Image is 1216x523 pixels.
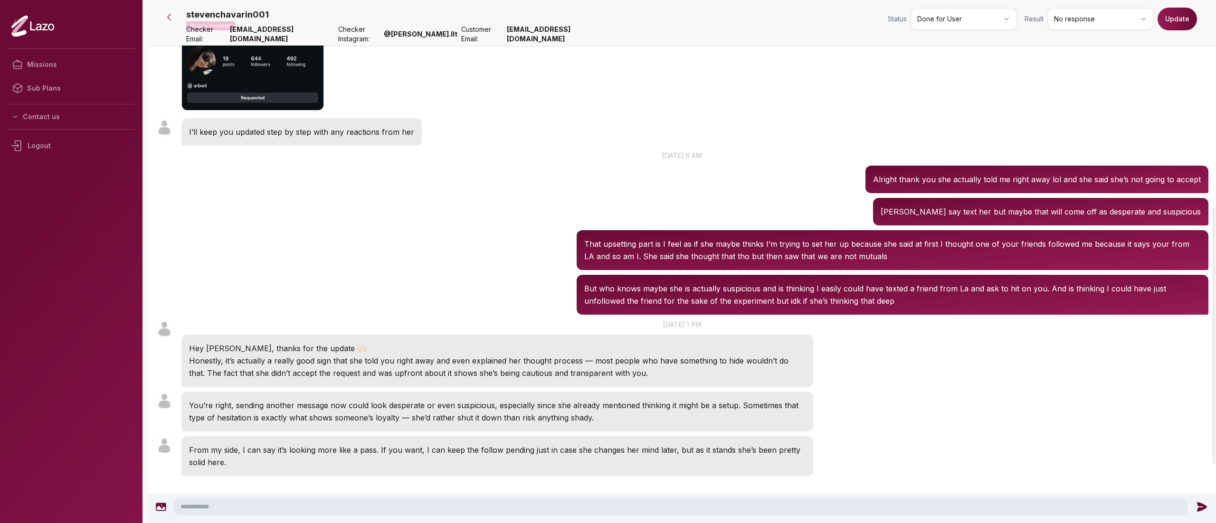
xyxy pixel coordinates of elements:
[189,342,806,355] p: Hey [PERSON_NAME], thanks for the update 🙌🏻
[8,53,135,76] a: Missions
[186,25,226,44] span: Checker Email:
[1158,8,1197,30] button: Update
[507,25,612,44] strong: [EMAIL_ADDRESS][DOMAIN_NAME]
[338,25,380,44] span: Checker Instagram:
[8,76,135,100] a: Sub Plans
[186,8,269,21] p: stevenchavarin001
[186,21,235,30] p: Mission completed
[584,282,1201,307] p: But who knows maybe she is actually suspicious and is thinking I easily could have texted a frien...
[584,238,1201,262] p: That upsetting part is I feel as if she maybe thinks I’m trying to set her up because she said at...
[148,150,1216,160] p: [DATE] 6 am
[189,126,414,138] p: I’ll keep you updated step by step with any reactions from her
[156,437,173,454] img: User avatar
[8,133,135,158] div: Logout
[461,25,503,44] span: Customer Email:
[1025,14,1044,24] span: Result
[230,25,335,44] strong: [EMAIL_ADDRESS][DOMAIN_NAME]
[189,399,806,424] p: You’re right, sending another message now could look desperate or even suspicious, especially sin...
[888,14,907,24] span: Status
[156,392,173,410] img: User avatar
[873,173,1201,186] p: Alright thank you she actually told me right away lol and she said she’s not going to accept
[189,444,806,468] p: From my side, I can say it’s looking more like a pass. If you want, I can keep the follow pending...
[156,119,173,136] img: User avatar
[881,205,1201,218] p: [PERSON_NAME] say text her but maybe that will come off as desperate and suspicious
[384,29,457,39] strong: @ [PERSON_NAME].llt
[189,355,806,379] p: Honestly, it’s actually a really good sign that she told you right away and even explained her th...
[8,108,135,125] button: Contact us
[148,319,1216,329] p: [DATE] 1 pm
